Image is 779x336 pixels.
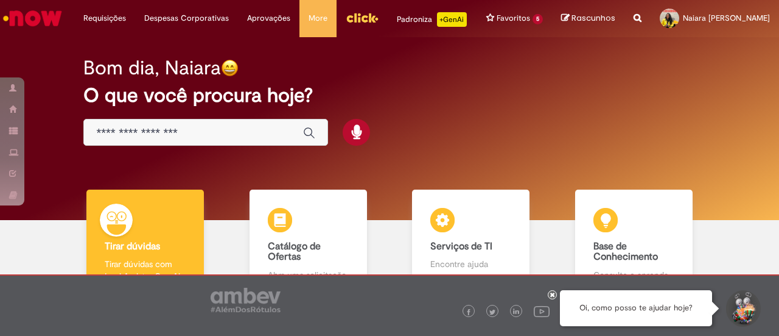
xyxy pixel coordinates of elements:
[1,6,64,30] img: ServiceNow
[430,258,511,270] p: Encontre ajuda
[144,12,229,24] span: Despesas Corporativas
[513,309,519,316] img: logo_footer_linkedin.png
[397,12,467,27] div: Padroniza
[437,12,467,27] p: +GenAi
[553,190,716,295] a: Base de Conhecimento Consulte e aprenda
[83,12,126,24] span: Requisições
[247,12,290,24] span: Aprovações
[533,14,543,24] span: 5
[105,240,160,252] b: Tirar dúvidas
[221,59,239,77] img: happy-face.png
[593,269,674,281] p: Consulte e aprenda
[83,57,221,79] h2: Bom dia, Naiara
[466,309,472,315] img: logo_footer_facebook.png
[389,190,553,295] a: Serviços de TI Encontre ajuda
[83,85,695,106] h2: O que você procura hoje?
[497,12,530,24] span: Favoritos
[593,240,658,263] b: Base de Conhecimento
[105,258,186,282] p: Tirar dúvidas com Lupi Assist e Gen Ai
[534,303,550,319] img: logo_footer_youtube.png
[683,13,770,23] span: Naiara [PERSON_NAME]
[489,309,495,315] img: logo_footer_twitter.png
[268,269,349,281] p: Abra uma solicitação
[211,288,281,312] img: logo_footer_ambev_rotulo_gray.png
[724,290,761,327] button: Iniciar Conversa de Suporte
[346,9,379,27] img: click_logo_yellow_360x200.png
[309,12,327,24] span: More
[268,240,321,263] b: Catálogo de Ofertas
[227,190,390,295] a: Catálogo de Ofertas Abra uma solicitação
[430,240,492,252] b: Serviços de TI
[64,190,227,295] a: Tirar dúvidas Tirar dúvidas com Lupi Assist e Gen Ai
[560,290,712,326] div: Oi, como posso te ajudar hoje?
[561,13,615,24] a: Rascunhos
[571,12,615,24] span: Rascunhos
